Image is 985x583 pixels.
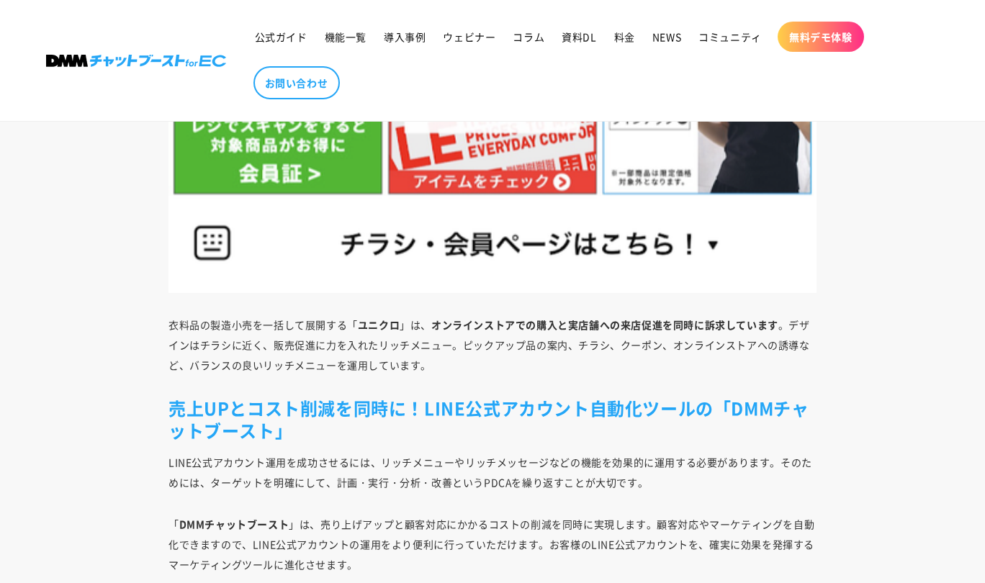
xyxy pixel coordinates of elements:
[614,30,635,43] span: 料金
[325,30,366,43] span: 機能一覧
[513,30,544,43] span: コラム
[504,22,553,52] a: コラム
[375,22,434,52] a: 導入事例
[652,30,681,43] span: NEWS
[168,514,817,574] p: 「 」は、売り上げアップと顧客対応にかかるコストの削減を同時に実現します。顧客対応やマーケティングを自動化できますので、LINE公式アカウントの運用をより便利に行っていただけます。お客様のLIN...
[246,22,316,52] a: 公式ガイド
[606,22,644,52] a: 料金
[168,397,817,441] h2: 売上UPとコスト削減を同時に！LINE公式アカウント自動化ツールの「DMMチャットブースト」
[690,22,770,52] a: コミュニティ
[46,55,226,67] img: 株式会社DMM Boost
[562,30,596,43] span: 資料DL
[644,22,690,52] a: NEWS
[698,30,762,43] span: コミュニティ
[168,452,817,492] p: LINE公式アカウント運用を成功させるには、リッチメニューやリッチメッセージなどの機能を効果的に運用する必要があります。そのためには、ターゲットを明確にして、計画・実行・分析・改善というPDCA...
[789,30,853,43] span: 無料デモ体験
[253,66,340,99] a: お問い合わせ
[265,76,328,89] span: お問い合わせ
[778,22,864,52] a: 無料デモ体験
[431,317,778,332] strong: オンラインストアでの購入と実店舗への来店促進を同時に訴求しています
[255,30,307,43] span: 公式ガイド
[316,22,375,52] a: 機能一覧
[358,317,400,332] strong: ユニクロ
[384,30,426,43] span: 導入事例
[434,22,504,52] a: ウェビナー
[553,22,605,52] a: 資料DL
[179,517,289,531] strong: DMMチャットブースト
[443,30,495,43] span: ウェビナー
[168,315,817,375] p: 衣料品の製造小売を一括して展開する「 」は、 。デザインはチラシに近く、販売促進に力を入れたリッチメニュー。ピックアップ品の案内、チラシ、クーポン、オンラインストアへの誘導など、バランスの良いリ...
